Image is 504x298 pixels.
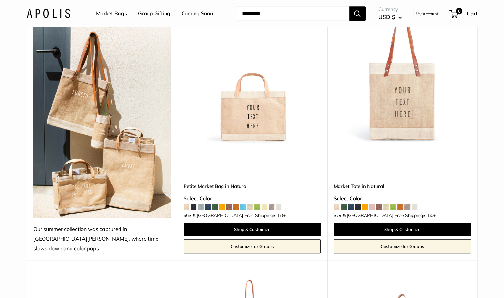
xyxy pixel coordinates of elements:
a: Market Tote in Natural [334,183,471,190]
a: My Account [416,10,439,17]
a: Coming Soon [182,9,213,18]
a: 0 Cart [450,8,478,19]
button: USD $ [378,12,402,22]
a: Customize for Groups [184,239,321,253]
a: Petite Market Bag in Naturaldescription_Effortless style that elevates every moment [184,6,321,144]
span: USD $ [378,14,395,20]
span: Cart [467,10,478,17]
img: description_Make it yours with custom printed text. [334,6,471,144]
img: Petite Market Bag in Natural [184,6,321,144]
span: Currency [378,5,402,14]
a: Petite Market Bag in Natural [184,183,321,190]
span: $150 [423,213,433,218]
div: Select Color [334,194,471,204]
a: Group Gifting [138,9,170,18]
div: Our summer collection was captured in [GEOGRAPHIC_DATA][PERSON_NAME], where time slows down and c... [33,224,171,253]
span: 0 [456,8,462,14]
a: Customize for Groups [334,239,471,253]
input: Search... [237,6,349,21]
a: Shop & Customize [184,223,321,236]
span: $79 [334,213,341,218]
span: & [GEOGRAPHIC_DATA] Free Shipping + [343,213,436,218]
span: & [GEOGRAPHIC_DATA] Free Shipping + [193,213,286,218]
a: Shop & Customize [334,223,471,236]
a: description_Make it yours with custom printed text.description_The Original Market bag in its 4 n... [334,6,471,144]
img: Apolis [27,9,70,18]
img: Our summer collection was captured in Todos Santos, where time slows down and color pops. [33,6,171,218]
div: Select Color [184,194,321,204]
a: Market Bags [96,9,127,18]
button: Search [349,6,366,21]
span: $63 [184,213,191,218]
span: $150 [273,213,283,218]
